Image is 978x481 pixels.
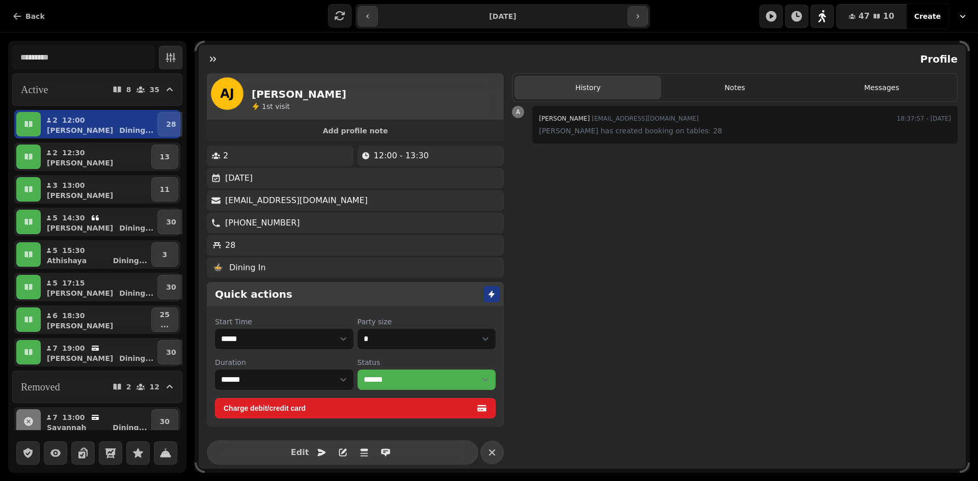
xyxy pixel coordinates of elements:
[62,310,85,321] p: 18:30
[62,343,85,353] p: 19:00
[160,152,170,162] p: 13
[215,287,292,301] h2: Quick actions
[211,124,500,137] button: Add profile note
[220,88,234,100] span: AJ
[52,180,58,190] p: 3
[225,217,300,229] p: [PHONE_NUMBER]
[836,4,907,29] button: 4710
[52,310,58,321] p: 6
[225,172,253,184] p: [DATE]
[166,282,176,292] p: 30
[47,223,113,233] p: [PERSON_NAME]
[62,115,85,125] p: 12:00
[160,184,170,194] p: 11
[294,448,306,457] span: Edit
[52,278,58,288] p: 5
[151,307,178,332] button: 25...
[119,353,153,363] p: Dining ...
[157,275,184,299] button: 30
[62,245,85,256] p: 15:30
[225,194,368,207] p: [EMAIL_ADDRESS][DOMAIN_NAME]
[151,145,178,169] button: 13
[262,102,266,110] span: 1
[119,288,153,298] p: Dining ...
[47,321,113,331] p: [PERSON_NAME]
[43,112,155,136] button: 212:00[PERSON_NAME]Dining...
[160,416,170,427] p: 30
[62,412,85,422] p: 13:00
[52,245,58,256] p: 5
[52,412,58,422] p: 7
[119,223,153,233] p: Dining ...
[43,210,155,234] button: 514:30[PERSON_NAME]Dining...
[4,6,53,26] button: Back
[62,213,85,223] p: 14:30
[47,422,86,433] p: Savannah
[266,102,275,110] span: st
[25,13,45,20] span: Back
[166,119,176,129] p: 28
[62,148,85,158] p: 12:30
[229,262,266,274] p: Dining In
[374,150,429,162] p: 12:00 - 13:30
[47,158,113,168] p: [PERSON_NAME]
[126,383,131,390] p: 2
[539,112,698,125] div: [EMAIL_ADDRESS][DOMAIN_NAME]
[52,343,58,353] p: 7
[906,4,949,29] button: Create
[514,76,661,99] button: History
[539,125,951,137] p: [PERSON_NAME] has created booking on tables: 28
[62,180,85,190] p: 13:00
[225,239,235,251] p: 28
[358,357,496,367] label: Status
[661,76,808,99] button: Notes
[539,115,590,122] span: [PERSON_NAME]
[516,109,520,115] span: A
[43,409,149,434] button: 713:00SavannahDining...
[215,317,354,327] label: Start Time
[113,256,147,266] p: Dining ...
[43,275,155,299] button: 517:15[PERSON_NAME]Dining...
[43,307,149,332] button: 618:30[PERSON_NAME]
[43,177,149,202] button: 313:00[PERSON_NAME]
[47,125,113,135] p: [PERSON_NAME]
[213,262,223,274] p: 🍲
[157,210,184,234] button: 30
[914,13,941,20] span: Create
[21,380,60,394] h2: Removed
[119,125,153,135] p: Dining ...
[916,52,958,66] h2: Profile
[151,242,178,267] button: 3
[62,278,85,288] p: 17:15
[52,148,58,158] p: 2
[162,249,168,260] p: 3
[151,177,178,202] button: 11
[858,12,870,20] span: 47
[358,317,496,327] label: Party size
[12,73,182,106] button: Active835
[126,86,131,93] p: 8
[52,213,58,223] p: 5
[151,409,178,434] button: 30
[160,320,170,330] p: ...
[43,145,149,169] button: 212:30[PERSON_NAME]
[808,76,955,99] button: Messages
[157,340,184,364] button: 30
[215,398,496,418] button: Charge debit/credit card
[883,12,894,20] span: 10
[52,115,58,125] p: 2
[262,101,290,111] p: visit
[47,256,87,266] p: Athishaya
[223,150,228,162] p: 2
[897,112,951,125] time: 18:37:57 - [DATE]
[252,87,346,101] h2: [PERSON_NAME]
[43,340,155,364] button: 719:00[PERSON_NAME]Dining...
[47,353,113,363] p: [PERSON_NAME]
[47,288,113,298] p: [PERSON_NAME]
[290,442,310,463] button: Edit
[150,383,159,390] p: 12
[113,422,147,433] p: Dining ...
[43,242,149,267] button: 515:30AthishayaDining...
[47,190,113,201] p: [PERSON_NAME]
[12,371,182,403] button: Removed212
